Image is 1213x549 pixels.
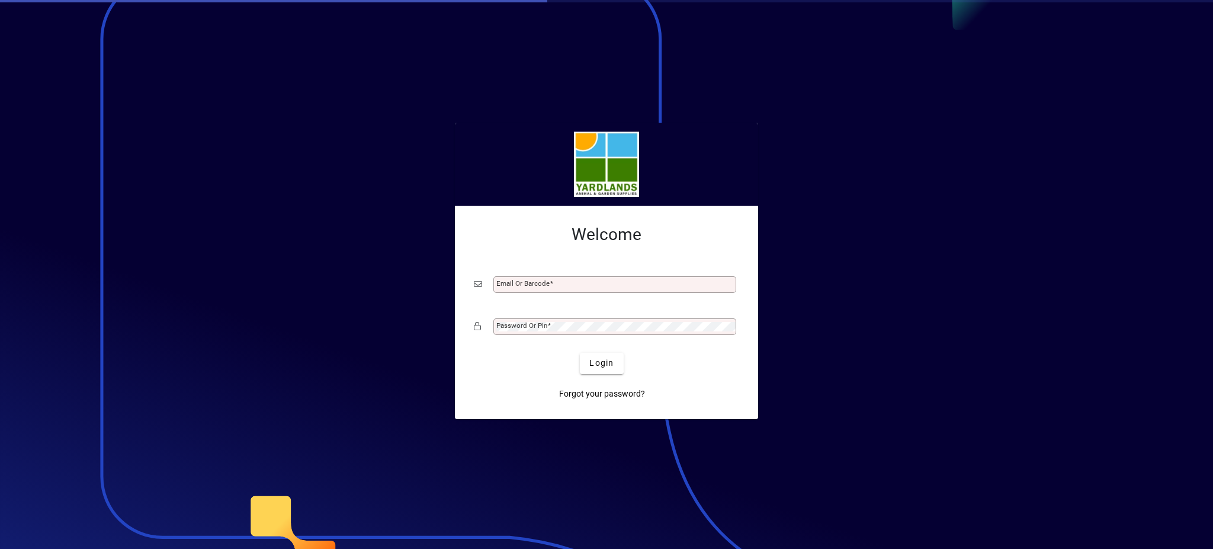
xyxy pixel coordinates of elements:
button: Login [580,353,623,374]
h2: Welcome [474,225,739,245]
mat-label: Password or Pin [496,321,547,330]
mat-label: Email or Barcode [496,279,550,288]
a: Forgot your password? [554,384,650,405]
span: Forgot your password? [559,388,645,400]
span: Login [589,357,614,369]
